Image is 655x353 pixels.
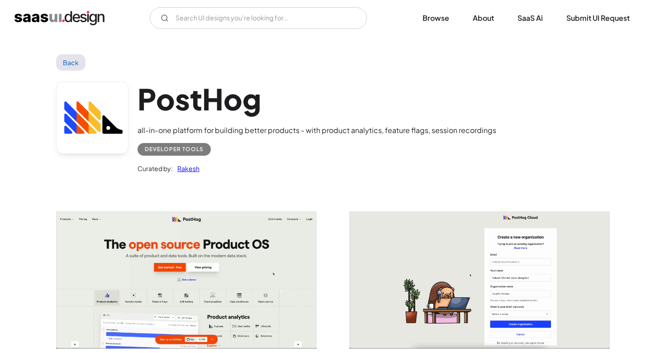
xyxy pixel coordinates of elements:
[412,8,460,28] a: Browse
[150,7,367,29] input: Search UI designs you're looking for...
[350,212,609,348] img: 645b2ae9577bd36837dbc4b2_Posthog%20-%20create%20Organisation.png
[56,54,85,71] a: Back
[14,11,104,25] a: home
[57,212,316,348] a: open lightbox
[145,144,204,155] div: Developer tools
[138,81,496,116] h1: PostHog
[555,8,641,28] a: Submit UI Request
[507,8,554,28] a: SaaS Ai
[138,125,496,136] div: all-in-one platform for building better products - with product analytics, feature flags, session...
[150,7,367,29] form: Email Form
[138,163,173,174] div: Curated by:
[57,212,316,348] img: 645b2ae9b2f0b5e984606157_Posthog%20-.0.Still001.png
[462,8,505,28] a: About
[173,163,199,174] a: Rakesh
[350,212,609,348] a: open lightbox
